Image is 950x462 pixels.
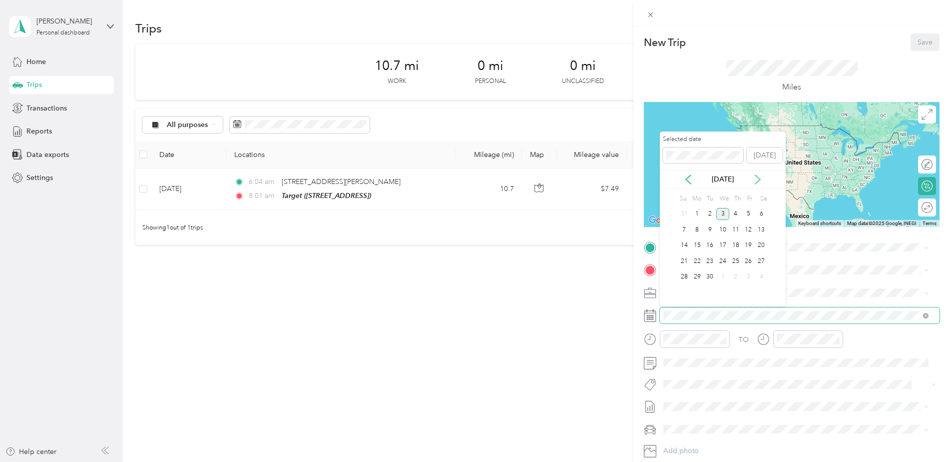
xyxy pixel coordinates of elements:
div: 22 [691,255,704,267]
div: We [718,192,729,206]
iframe: Everlance-gr Chat Button Frame [894,406,950,462]
label: Selected date [663,135,743,144]
div: 23 [703,255,716,267]
div: 19 [742,239,755,252]
div: 1 [716,271,729,283]
div: 1 [691,208,704,220]
div: 16 [703,239,716,252]
p: Miles [782,81,801,93]
div: 31 [678,208,691,220]
div: 14 [678,239,691,252]
div: 5 [742,208,755,220]
button: Keyboard shortcuts [798,220,841,227]
div: 9 [703,223,716,236]
div: 2 [703,208,716,220]
img: Google [646,214,679,227]
div: 13 [755,223,768,236]
div: 18 [729,239,742,252]
div: 24 [716,255,729,267]
div: Sa [758,192,768,206]
div: 29 [691,271,704,283]
div: 2 [729,271,742,283]
div: 11 [729,223,742,236]
div: 26 [742,255,755,267]
div: 28 [678,271,691,283]
div: Tu [705,192,714,206]
div: Th [733,192,742,206]
div: 8 [691,223,704,236]
div: Mo [691,192,702,206]
div: 20 [755,239,768,252]
div: TO [739,334,749,345]
span: Map data ©2025 Google, INEGI [847,220,917,226]
div: 27 [755,255,768,267]
a: Open this area in Google Maps (opens a new window) [646,214,679,227]
div: Su [678,192,687,206]
div: 10 [716,223,729,236]
p: New Trip [644,35,686,49]
p: [DATE] [702,174,744,184]
div: 3 [716,208,729,220]
div: 4 [729,208,742,220]
button: Add photo [660,444,940,458]
div: 7 [678,223,691,236]
div: 15 [691,239,704,252]
div: 4 [755,271,768,283]
div: 6 [755,208,768,220]
div: 30 [703,271,716,283]
button: [DATE] [747,147,783,163]
div: 21 [678,255,691,267]
div: Fr [745,192,755,206]
div: 25 [729,255,742,267]
div: 3 [742,271,755,283]
div: 12 [742,223,755,236]
div: 17 [716,239,729,252]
